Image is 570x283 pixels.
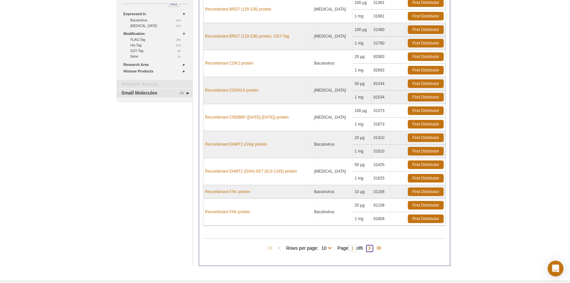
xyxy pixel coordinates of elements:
[353,199,372,212] td: 20 µg
[408,147,444,156] a: Find Distributor
[372,23,391,37] td: 31480
[168,4,179,7] a: More
[266,245,276,252] span: First Page
[205,141,267,147] a: Recombinant EHMT2 (G9a) protein
[130,24,157,28] i: [MEDICAL_DATA]
[205,6,271,12] a: Recombinant BRD7 (129-236) protein
[179,89,188,98] span: (4)
[408,12,444,20] a: Find Distributor
[408,25,444,34] a: Find Distributor
[312,131,353,158] td: Baculovirus
[314,115,346,120] i: [MEDICAL_DATA]
[170,1,177,7] span: More
[548,261,563,276] div: Open Intercom Messenger
[353,212,372,226] td: 1 mg
[372,118,391,131] td: 31873
[408,160,444,169] a: Find Distributor
[353,172,372,185] td: 1 mg
[176,42,184,48] span: (15)
[130,42,184,48] a: (15)His-Tag
[334,245,366,251] span: Page of
[360,245,363,251] span: 6
[314,169,346,174] i: [MEDICAL_DATA]
[205,209,250,215] a: Recombinant FAK protein
[353,23,372,37] td: 100 µg
[408,106,444,115] a: Find Distributor
[372,145,391,158] td: 31810
[312,199,353,226] td: Baculovirus
[117,80,192,89] a: Reporter Assays
[177,48,184,54] span: (6)
[408,133,444,142] a: Find Distributor
[123,68,188,75] a: Histone Products
[353,118,372,131] td: 1 mg
[372,172,391,185] td: 31825
[372,50,391,64] td: 82083
[130,37,184,42] a: (29)FLAG-Tag
[372,212,391,226] td: 81808
[130,54,184,59] a: (1)None
[372,37,391,50] td: 31780
[205,33,289,39] a: Recombinant BRD7 (129-236) protein, GST-Tag
[353,50,372,64] td: 20 µg
[177,54,184,59] span: (1)
[353,185,372,199] td: 10 µg
[408,187,444,196] a: Find Distributor
[408,214,444,223] a: Find Distributor
[205,60,253,66] a: Recombinant CDK2 protein
[372,64,391,77] td: 82683
[372,131,391,145] td: 31410
[408,201,444,210] a: Find Distributor
[372,91,391,104] td: 81534
[117,89,192,98] a: (4)Small Molecules
[353,131,372,145] td: 20 µg
[205,168,297,174] a: Recombinant EHMT2 (G9A)-SET (913-1193) protein
[353,158,372,172] td: 50 µg
[353,91,372,104] td: 1 mg
[205,87,258,93] a: Recombinant CDKN1A protein
[176,23,184,29] span: (21)
[366,245,373,252] span: Next Page
[276,245,283,252] span: Previous Page
[372,199,391,212] td: 81108
[130,48,184,54] a: (6)GST-Tag
[123,61,188,68] a: Research Area
[373,245,383,252] span: Last Page
[312,185,353,199] td: Baculovirus
[314,88,346,93] i: [MEDICAL_DATA]
[176,37,184,42] span: (29)
[408,79,444,88] a: Find Distributor
[205,114,289,120] a: Recombinant CREBBP ([DATE]-[DATE]) protein
[130,23,184,29] a: (21) [MEDICAL_DATA]
[372,10,391,23] td: 31881
[408,93,444,101] a: Find Distributor
[353,10,372,23] td: 1 mg
[123,30,188,37] a: Modification
[286,244,334,251] span: Rows per page:
[353,64,372,77] td: 1 mg
[353,77,372,91] td: 50 µg
[408,39,444,47] a: Find Distributor
[123,11,188,17] a: Expressed In
[408,52,444,61] a: Find Distributor
[353,145,372,158] td: 1 mg
[205,189,250,195] a: Recombinant FAK protein
[372,104,391,118] td: 31373
[408,174,444,183] a: Find Distributor
[372,77,391,91] td: 81434
[130,17,184,23] a: (31)Baculovirus
[314,7,346,12] i: [MEDICAL_DATA]
[408,120,444,128] a: Find Distributor
[312,50,353,77] td: Baculovirus
[314,34,346,39] i: [MEDICAL_DATA]
[353,104,372,118] td: 100 µg
[176,17,184,23] span: (31)
[408,66,444,74] a: Find Distributor
[372,185,391,199] td: 31168
[372,158,391,172] td: 31425
[353,37,372,50] td: 1 mg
